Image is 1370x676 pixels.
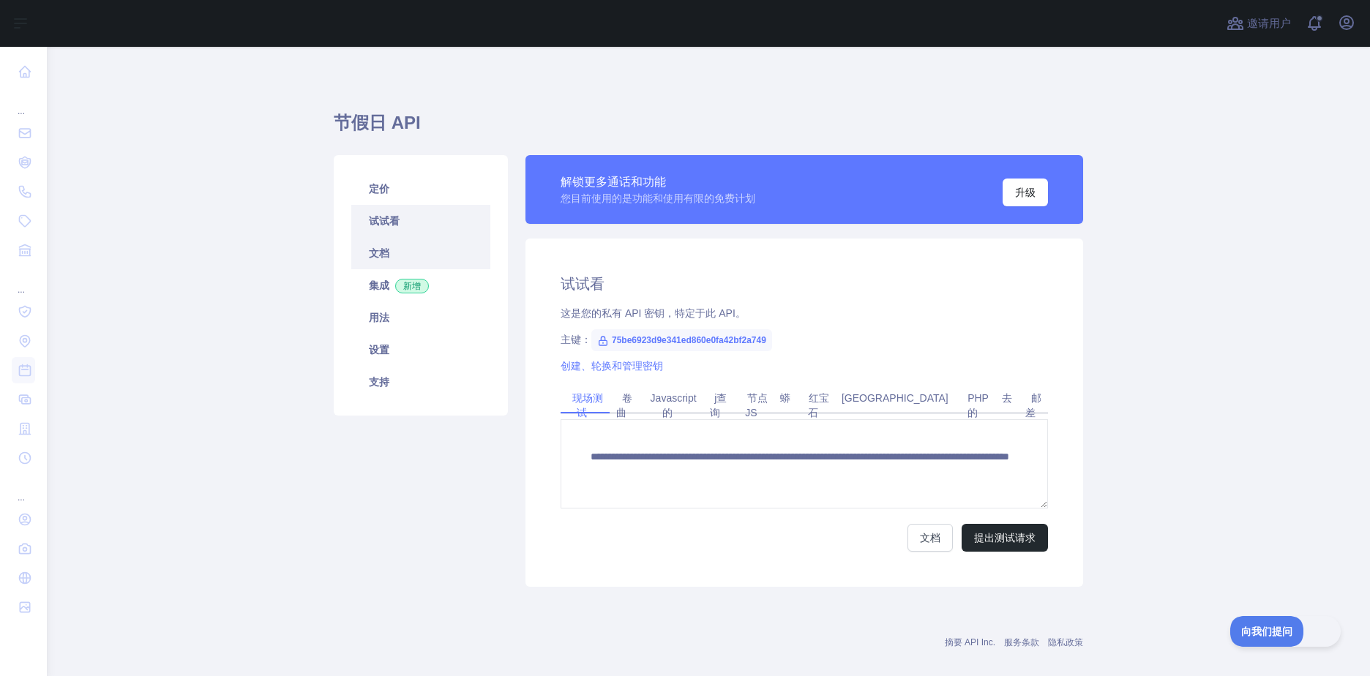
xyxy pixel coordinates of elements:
a: [GEOGRAPHIC_DATA] [836,386,954,410]
a: 去 [996,386,1018,410]
a: 服务条款 [1004,637,1039,647]
a: 卷曲 [616,386,632,424]
span: 邀请用户 [1247,15,1291,32]
a: 定价 [351,173,490,205]
button: 邀请用户 [1224,12,1294,35]
a: 邮差 [1025,386,1041,424]
a: 现场测试 [566,386,603,424]
a: 集成新增 [351,269,490,301]
div: ... [12,474,35,503]
div: 您目前使用的是功能和使用有限的免费计划 [561,191,755,206]
a: 文档 [907,524,953,552]
a: PHP 的 [962,386,989,424]
a: 红宝石 [803,386,829,424]
h2: 试试看 [561,274,1048,294]
a: 节点JS [741,386,768,424]
a: 支持 [351,366,490,398]
a: j查询 [708,386,727,424]
div: ... [12,88,35,117]
a: 创建、轮换和管理密钥 [561,360,663,372]
h1: 节假日 API [334,111,1083,146]
a: 隐私政策 [1048,637,1083,647]
a: 用法 [351,301,490,334]
span: 新增 [395,279,429,293]
button: 提出测试请求 [962,524,1048,552]
a: 蟒 [774,386,796,410]
div: 主键： [561,332,1048,347]
span: 75be6923d9e341ed860e0fa42bf2a749 [591,329,772,351]
font: 这是您的私有 API 密钥，特定于此 API。 [561,307,746,319]
a: 文档 [351,237,490,269]
button: 升级 [1003,179,1048,206]
div: 解锁更多通话和功能 [561,173,755,191]
a: 设置 [351,334,490,366]
a: 摘要 API Inc. [945,637,995,647]
iframe: Toggle Customer Support [1230,616,1341,647]
a: Javascript的 [645,386,697,424]
div: ... [12,266,35,296]
a: 试试看 [351,205,490,237]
